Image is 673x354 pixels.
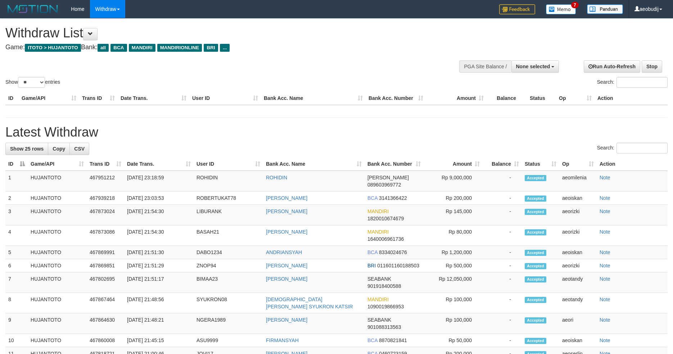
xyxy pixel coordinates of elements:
h1: Latest Withdraw [5,125,668,139]
a: Note [600,276,610,282]
span: Copy 901088313563 to clipboard [367,324,401,330]
td: 1 [5,171,28,192]
span: BCA [367,195,378,201]
td: BIMAA23 [194,272,263,293]
td: [DATE] 21:51:29 [124,259,194,272]
td: - [483,334,522,347]
span: Copy 1090019866953 to clipboard [367,304,404,309]
td: HUJANTOTO [28,205,87,225]
a: [DEMOGRAPHIC_DATA][PERSON_NAME] SYUKRON KATSIR [266,296,353,309]
td: NGERA1989 [194,313,263,334]
td: aeorizki [559,205,597,225]
td: ASU9999 [194,334,263,347]
th: Status: activate to sort column ascending [522,157,559,171]
td: - [483,171,522,192]
span: Copy 1640006961736 to clipboard [367,236,404,242]
td: [DATE] 21:54:30 [124,225,194,246]
td: 8 [5,293,28,313]
a: [PERSON_NAME] [266,317,307,323]
a: [PERSON_NAME] [266,276,307,282]
td: [DATE] 21:51:30 [124,246,194,259]
td: 5 [5,246,28,259]
span: ITOTO > HUJANTOTO [25,44,81,52]
td: - [483,192,522,205]
td: Rp 80,000 [424,225,483,246]
td: Rp 12,050,000 [424,272,483,293]
a: Note [600,263,610,268]
span: Show 25 rows [10,146,44,152]
td: 467802695 [87,272,124,293]
th: User ID [189,92,261,105]
td: ZNOP94 [194,259,263,272]
span: Accepted [525,196,546,202]
th: Balance: activate to sort column ascending [483,157,522,171]
input: Search: [616,77,668,88]
td: aeomilenia [559,171,597,192]
a: Note [600,249,610,255]
select: Showentries [18,77,45,88]
a: ROHIDIN [266,175,287,180]
span: BRI [204,44,218,52]
th: Game/API [19,92,79,105]
span: MANDIRI [129,44,155,52]
td: aeori [559,313,597,334]
span: Copy 901918400588 to clipboard [367,283,401,289]
th: Balance [487,92,527,105]
td: 2 [5,192,28,205]
th: Date Trans. [118,92,189,105]
td: Rp 9,000,000 [424,171,483,192]
td: SYUKRON08 [194,293,263,313]
th: Game/API: activate to sort column ascending [28,157,87,171]
td: - [483,246,522,259]
th: ID [5,92,19,105]
span: MANDIRI [367,208,389,214]
td: aeorizki [559,225,597,246]
span: Accepted [525,338,546,344]
td: Rp 100,000 [424,313,483,334]
th: Bank Acc. Name [261,92,366,105]
td: 467864630 [87,313,124,334]
label: Search: [597,143,668,153]
td: - [483,205,522,225]
td: [DATE] 23:03:53 [124,192,194,205]
th: Bank Acc. Name: activate to sort column ascending [263,157,365,171]
td: Rp 1,200,000 [424,246,483,259]
td: [DATE] 21:54:30 [124,205,194,225]
span: MANDIRI [367,229,389,235]
img: Button%20Memo.svg [546,4,576,14]
a: CSV [69,143,89,155]
span: Accepted [525,250,546,256]
th: Action [597,157,668,171]
a: Note [600,175,610,180]
td: 10 [5,334,28,347]
td: aeoiskan [559,246,597,259]
a: Stop [642,60,662,73]
td: 467873086 [87,225,124,246]
span: BCA [367,249,378,255]
td: [DATE] 21:48:56 [124,293,194,313]
th: Op: activate to sort column ascending [559,157,597,171]
span: ... [220,44,230,52]
td: ROBERTUKAT78 [194,192,263,205]
td: 3 [5,205,28,225]
td: - [483,313,522,334]
td: aeotandy [559,272,597,293]
th: Bank Acc. Number [366,92,426,105]
td: Rp 145,000 [424,205,483,225]
th: User ID: activate to sort column ascending [194,157,263,171]
span: Copy 8870821841 to clipboard [379,337,407,343]
td: Rp 200,000 [424,192,483,205]
img: MOTION_logo.png [5,4,60,14]
a: [PERSON_NAME] [266,208,307,214]
td: 4 [5,225,28,246]
td: 467860008 [87,334,124,347]
td: [DATE] 21:48:21 [124,313,194,334]
a: Note [600,229,610,235]
th: Trans ID: activate to sort column ascending [87,157,124,171]
a: Show 25 rows [5,143,48,155]
a: FIRMANSYAH [266,337,299,343]
td: aeotandy [559,293,597,313]
td: HUJANTOTO [28,171,87,192]
td: HUJANTOTO [28,259,87,272]
span: MANDIRIONLINE [157,44,202,52]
